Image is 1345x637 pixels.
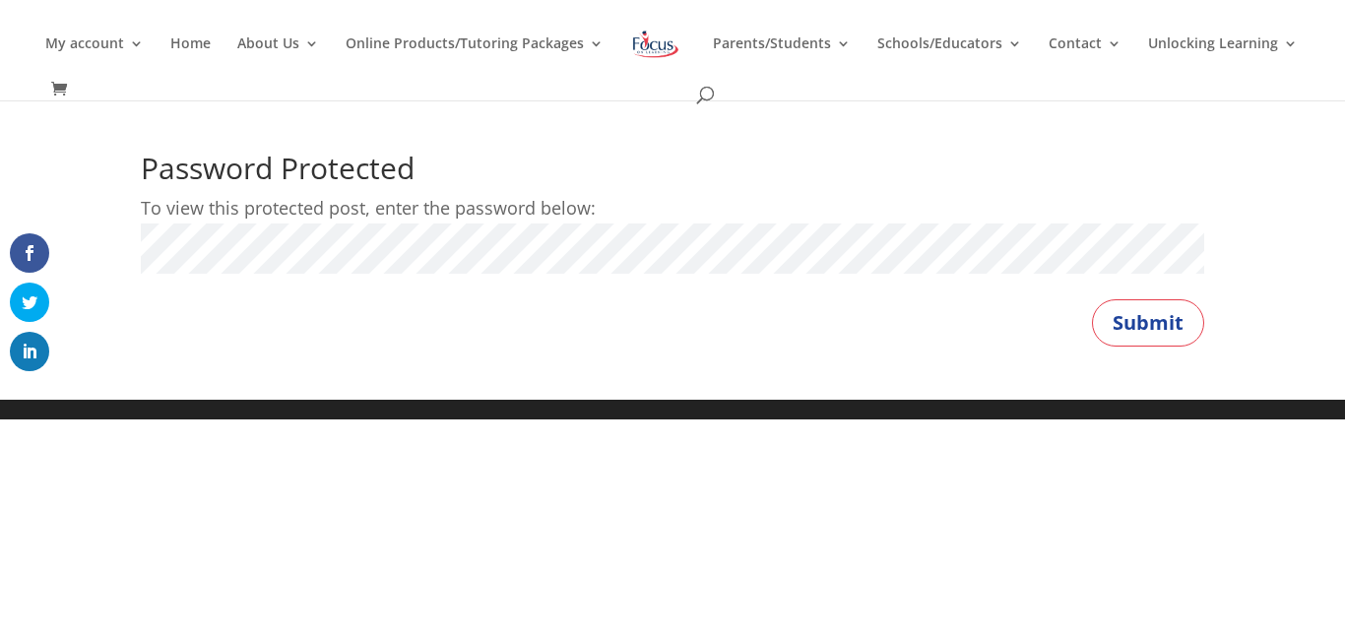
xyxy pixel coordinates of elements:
[346,36,604,83] a: Online Products/Tutoring Packages
[170,36,211,83] a: Home
[1092,299,1204,347] button: Submit
[1049,36,1121,83] a: Contact
[877,36,1022,83] a: Schools/Educators
[141,193,1204,223] p: To view this protected post, enter the password below:
[713,36,851,83] a: Parents/Students
[141,154,1204,193] h1: Password Protected
[630,27,681,62] img: Focus on Learning
[237,36,319,83] a: About Us
[45,36,144,83] a: My account
[1148,36,1298,83] a: Unlocking Learning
